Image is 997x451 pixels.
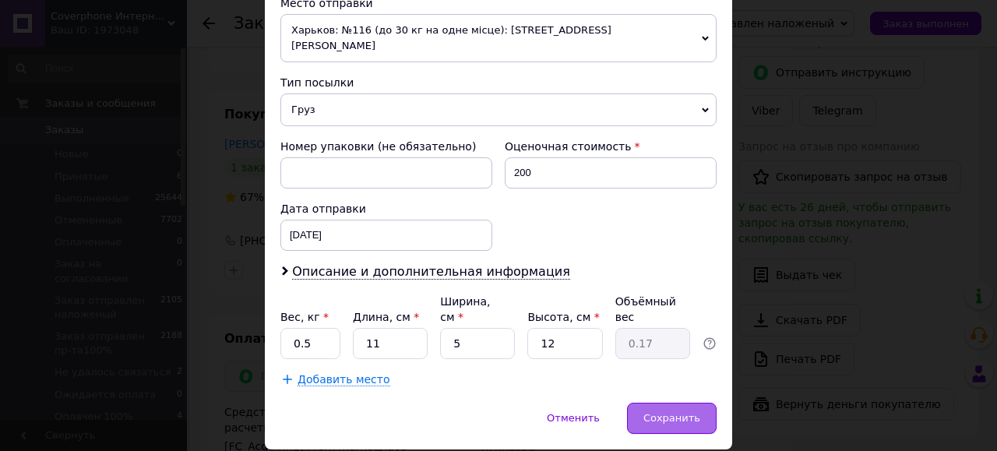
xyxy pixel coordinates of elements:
[527,311,599,323] label: Высота, см
[615,294,690,325] div: Объёмный вес
[280,76,354,89] span: Тип посылки
[353,311,419,323] label: Длина, см
[547,412,600,424] span: Отменить
[298,373,390,386] span: Добавить место
[280,14,717,62] span: Харьков: №116 (до 30 кг на одне місце): [STREET_ADDRESS][PERSON_NAME]
[643,412,700,424] span: Сохранить
[280,139,492,154] div: Номер упаковки (не обязательно)
[280,201,492,217] div: Дата отправки
[292,264,570,280] span: Описание и дополнительная информация
[505,139,717,154] div: Оценочная стоимость
[280,93,717,126] span: Груз
[440,295,490,323] label: Ширина, см
[280,311,329,323] label: Вес, кг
